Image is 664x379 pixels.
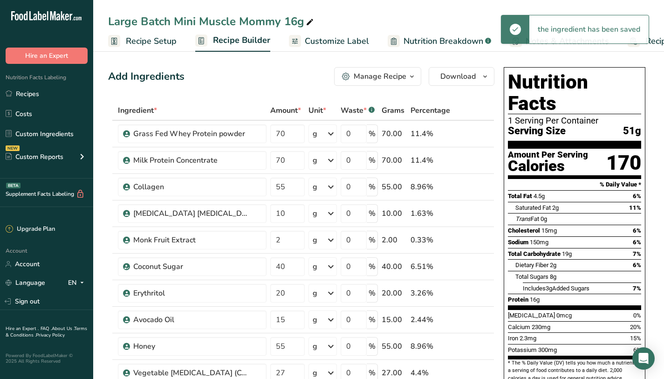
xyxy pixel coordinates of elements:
a: FAQ . [41,325,52,332]
span: Customize Label [305,35,369,48]
div: 20.00 [382,288,407,299]
a: Recipe Setup [108,31,177,52]
span: 7% [633,250,641,257]
span: 2.3mg [520,335,536,342]
span: 150mg [530,239,548,246]
h1: Nutrition Facts [508,71,641,114]
span: Saturated Fat [515,204,551,211]
div: g [313,155,317,166]
a: Privacy Policy [36,332,65,338]
div: 55.00 [382,341,407,352]
div: 40.00 [382,261,407,272]
span: Ingredient [118,105,157,116]
div: 27.00 [382,367,407,379]
div: Collagen [133,181,250,193]
div: g [313,208,317,219]
div: Grass Fed Whey Protein powder [133,128,250,139]
span: 19g [562,250,572,257]
div: Erythritol [133,288,250,299]
div: 6.51% [411,261,450,272]
div: 3.26% [411,288,450,299]
span: 4.5g [534,193,545,200]
span: Potassium [508,346,537,353]
div: Monk Fruit Extract [133,234,250,246]
a: Customize Label [289,31,369,52]
div: g [313,128,317,139]
span: 6% [633,239,641,246]
span: 6% [633,262,641,269]
button: Hire an Expert [6,48,88,64]
span: 300mg [538,346,557,353]
span: Unit [308,105,326,116]
span: 7% [633,285,641,292]
div: 1 Serving Per Container [508,116,641,125]
span: 15% [630,335,641,342]
div: g [313,341,317,352]
div: Amount Per Serving [508,151,588,159]
div: Large Batch Mini Muscle Mommy 16g [108,13,315,30]
span: Recipe Setup [126,35,177,48]
span: Total Fat [508,193,532,200]
span: Sodium [508,239,528,246]
div: 8.96% [411,181,450,193]
span: Nutrition Breakdown [404,35,483,48]
div: 55.00 [382,181,407,193]
a: Language [6,275,45,291]
span: 6% [633,346,641,353]
a: Nutrition Breakdown [388,31,491,52]
div: 70.00 [382,128,407,139]
span: 20% [630,324,641,331]
span: 8g [550,273,556,280]
span: Protein [508,296,528,303]
span: Amount [270,105,301,116]
div: 8.96% [411,341,450,352]
span: Cholesterol [508,227,540,234]
span: 0g [541,215,547,222]
span: Serving Size [508,125,566,137]
div: Milk Protein Concentrate [133,155,250,166]
span: Download [440,71,476,82]
div: Custom Reports [6,152,63,162]
span: 6% [633,193,641,200]
span: Fat [515,215,539,222]
div: 11.4% [411,128,450,139]
div: Waste [341,105,375,116]
div: g [313,261,317,272]
span: 6% [633,227,641,234]
div: Powered By FoodLabelMaker © 2025 All Rights Reserved [6,353,88,364]
div: 170 [606,151,641,175]
div: the ingredient has been saved [529,15,649,43]
section: % Daily Value * [508,179,641,190]
span: 11% [629,204,641,211]
span: 3g [546,285,552,292]
span: 0% [633,312,641,319]
span: Calcium [508,324,530,331]
span: 0mcg [556,312,572,319]
div: Manage Recipe [354,71,406,82]
div: 10.00 [382,208,407,219]
div: NEW [6,145,20,151]
button: Manage Recipe [334,67,421,86]
span: Includes Added Sugars [523,285,589,292]
div: Coconut Sugar [133,261,250,272]
span: 2g [550,262,556,269]
span: 51g [623,125,641,137]
div: [MEDICAL_DATA] [MEDICAL_DATA] fiber (Chicory Root Powder) [133,208,250,219]
div: 2.44% [411,314,450,325]
a: About Us . [52,325,74,332]
div: EN [68,277,88,289]
div: 15.00 [382,314,407,325]
div: 2.00 [382,234,407,246]
div: g [313,314,317,325]
div: g [313,234,317,246]
span: Total Carbohydrate [508,250,561,257]
span: Grams [382,105,404,116]
span: 16g [530,296,540,303]
div: Honey [133,341,250,352]
button: Download [429,67,494,86]
span: 230mg [532,324,550,331]
div: Avocado Oil [133,314,250,325]
div: BETA [6,183,21,188]
span: Percentage [411,105,450,116]
div: 70.00 [382,155,407,166]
